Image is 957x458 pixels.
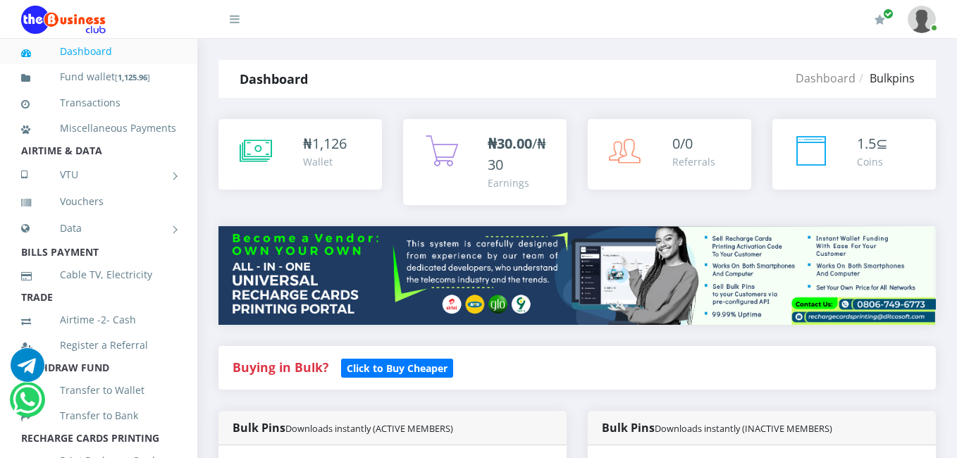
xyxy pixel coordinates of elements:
div: Referrals [672,154,715,169]
strong: Bulk Pins [233,420,453,435]
strong: Bulk Pins [602,420,832,435]
a: Dashboard [21,35,176,68]
a: ₦30.00/₦30 Earnings [403,119,567,205]
strong: Buying in Bulk? [233,359,328,376]
a: Data [21,211,176,246]
a: Transfer to Bank [21,400,176,432]
span: 0/0 [672,134,693,153]
small: Downloads instantly (ACTIVE MEMBERS) [285,422,453,435]
a: Miscellaneous Payments [21,112,176,144]
img: Logo [21,6,106,34]
span: Renew/Upgrade Subscription [883,8,894,19]
a: Chat for support [13,393,42,416]
div: Coins [857,154,888,169]
a: Airtime -2- Cash [21,304,176,336]
strong: Dashboard [240,70,308,87]
a: VTU [21,157,176,192]
b: Click to Buy Cheaper [347,361,447,375]
div: ⊆ [857,133,888,154]
span: 1,126 [312,134,347,153]
a: Click to Buy Cheaper [341,359,453,376]
a: Register a Referral [21,329,176,361]
img: multitenant_rcp.png [218,226,936,325]
b: 1,125.96 [118,72,147,82]
a: Cable TV, Electricity [21,259,176,291]
b: ₦30.00 [488,134,532,153]
img: User [908,6,936,33]
small: Downloads instantly (INACTIVE MEMBERS) [655,422,832,435]
div: ₦ [303,133,347,154]
li: Bulkpins [856,70,915,87]
span: /₦30 [488,134,546,174]
small: [ ] [115,72,150,82]
a: Transfer to Wallet [21,374,176,407]
a: Transactions [21,87,176,119]
div: Wallet [303,154,347,169]
a: 0/0 Referrals [588,119,751,190]
i: Renew/Upgrade Subscription [875,14,885,25]
a: ₦1,126 Wallet [218,119,382,190]
a: Vouchers [21,185,176,218]
div: Earnings [488,175,552,190]
a: Chat for support [11,359,44,382]
a: Dashboard [796,70,856,86]
a: Fund wallet[1,125.96] [21,61,176,94]
span: 1.5 [857,134,876,153]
